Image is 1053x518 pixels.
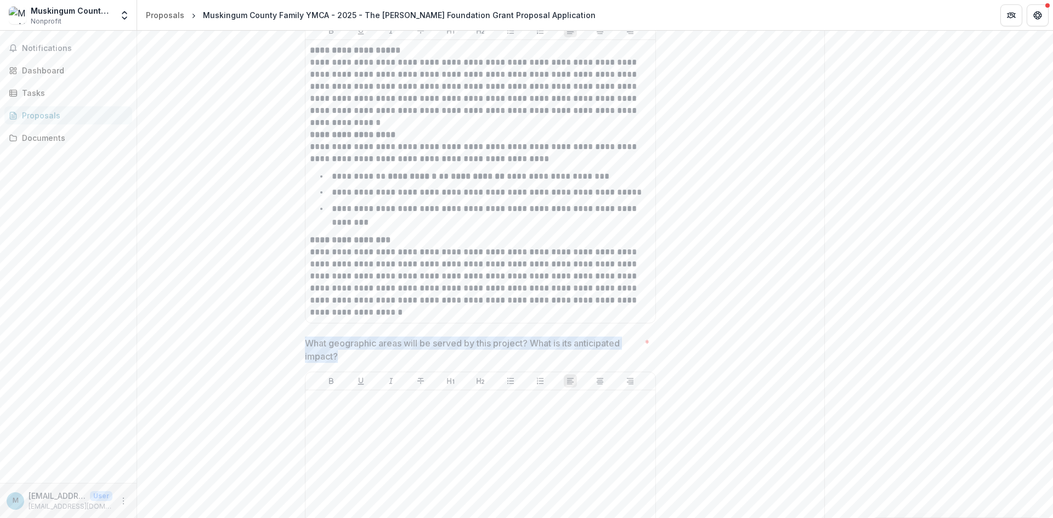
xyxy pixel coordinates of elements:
[4,84,132,102] a: Tasks
[4,61,132,79] a: Dashboard
[4,39,132,57] button: Notifications
[1000,4,1022,26] button: Partners
[203,9,596,21] div: Muskingum County Family YMCA - 2025 - The [PERSON_NAME] Foundation Grant Proposal Application
[22,132,123,144] div: Documents
[534,374,547,388] button: Ordered List
[141,7,600,23] nav: breadcrumb
[325,374,338,388] button: Bold
[593,374,607,388] button: Align Center
[305,337,640,363] p: What geographic areas will be served by this project? What is its anticipated impact?
[29,502,112,511] p: [EMAIL_ADDRESS][DOMAIN_NAME]
[22,65,123,76] div: Dashboard
[4,106,132,124] a: Proposals
[22,87,123,99] div: Tasks
[1027,4,1049,26] button: Get Help
[31,16,61,26] span: Nonprofit
[22,44,128,53] span: Notifications
[141,7,189,23] a: Proposals
[117,4,132,26] button: Open entity switcher
[354,374,367,388] button: Underline
[384,374,398,388] button: Italicize
[564,374,577,388] button: Align Left
[29,490,86,502] p: [EMAIL_ADDRESS][DOMAIN_NAME]
[117,494,130,508] button: More
[444,374,457,388] button: Heading 1
[624,374,637,388] button: Align Right
[4,129,132,147] a: Documents
[22,110,123,121] div: Proposals
[504,374,517,388] button: Bullet List
[9,7,26,24] img: Muskingum County Family YMCA
[13,497,19,504] div: mcdadetyler@hotmail.com
[414,374,427,388] button: Strike
[474,374,487,388] button: Heading 2
[146,9,184,21] div: Proposals
[31,5,112,16] div: Muskingum County Family YMCA
[90,491,112,501] p: User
